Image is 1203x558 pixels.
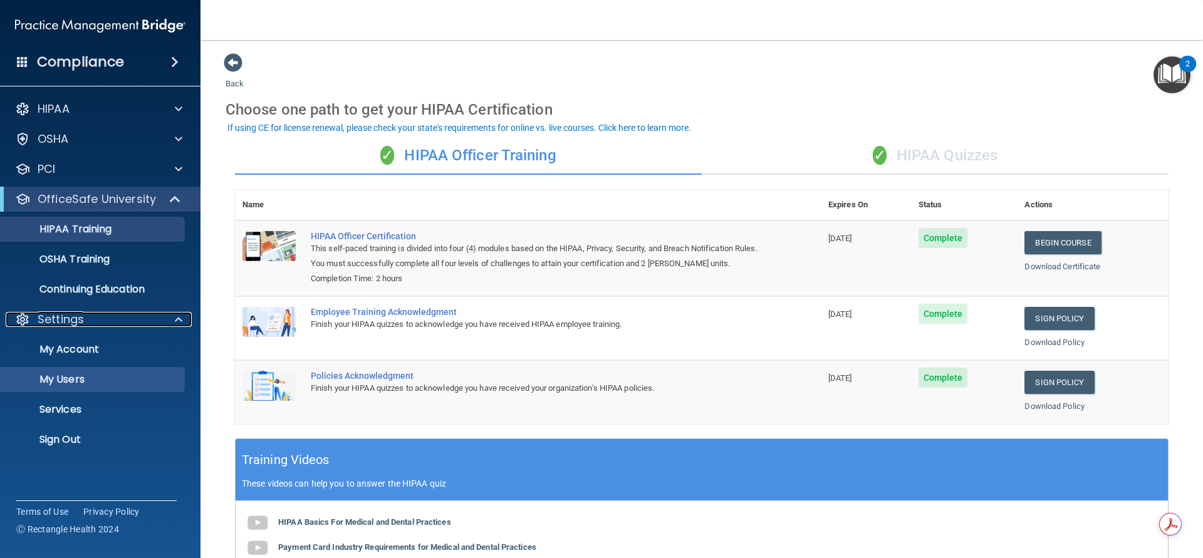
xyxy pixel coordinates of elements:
a: PCI [15,162,182,177]
a: OSHA [15,132,182,147]
p: My Account [8,343,179,356]
b: Payment Card Industry Requirements for Medical and Dental Practices [278,542,536,552]
a: Download Policy [1024,401,1085,411]
a: Sign Policy [1024,307,1094,330]
a: HIPAA Officer Certification [311,231,758,241]
p: These videos can help you to answer the HIPAA quiz [242,478,1162,488]
a: Download Policy [1024,338,1085,347]
th: Actions [1017,190,1169,220]
div: Employee Training Acknowledgment [311,307,758,317]
div: This self-paced training is divided into four (4) modules based on the HIPAA, Privacy, Security, ... [311,241,758,271]
span: Complete [919,228,968,248]
h4: Compliance [37,53,124,71]
span: [DATE] [828,309,852,319]
span: Complete [919,368,968,388]
p: Sign Out [8,433,179,446]
p: HIPAA Training [8,223,112,235]
p: Services [8,403,179,416]
span: ✓ [380,146,394,165]
div: Completion Time: 2 hours [311,271,758,286]
span: ✓ [873,146,887,165]
span: [DATE] [828,373,852,383]
div: HIPAA Quizzes [702,137,1169,175]
b: HIPAA Basics For Medical and Dental Practices [278,517,451,527]
p: HIPAA [38,101,70,116]
p: OSHA Training [8,253,110,266]
button: If using CE for license renewal, please check your state's requirements for online vs. live cours... [226,121,693,134]
a: Settings [15,312,182,327]
h5: Training Videos [242,449,330,471]
p: Continuing Education [8,283,179,296]
div: If using CE for license renewal, please check your state's requirements for online vs. live cours... [227,123,691,132]
a: Back [226,64,244,88]
p: OSHA [38,132,69,147]
p: Settings [38,312,84,327]
span: Ⓒ Rectangle Health 2024 [16,523,119,535]
a: HIPAA [15,101,182,116]
iframe: Drift Widget Chat Controller [986,469,1188,519]
a: OfficeSafe University [15,192,182,207]
th: Status [911,190,1018,220]
span: Complete [919,304,968,324]
button: Open Resource Center, 2 new notifications [1154,56,1190,93]
a: Download Certificate [1024,262,1100,271]
p: OfficeSafe University [38,192,156,207]
div: Policies Acknowledgment [311,371,758,381]
span: [DATE] [828,234,852,243]
div: Choose one path to get your HIPAA Certification [226,91,1178,128]
p: My Users [8,373,179,386]
th: Expires On [821,190,911,220]
div: HIPAA Officer Training [235,137,702,175]
div: 2 [1185,64,1190,80]
p: PCI [38,162,55,177]
a: Privacy Policy [83,505,140,518]
a: Sign Policy [1024,371,1094,394]
img: PMB logo [15,13,185,38]
img: gray_youtube_icon.38fcd6cc.png [245,510,270,535]
a: Begin Course [1024,231,1101,254]
div: Finish your HIPAA quizzes to acknowledge you have received HIPAA employee training. [311,317,758,332]
th: Name [235,190,303,220]
a: Terms of Use [16,505,68,518]
div: Finish your HIPAA quizzes to acknowledge you have received your organization’s HIPAA policies. [311,381,758,396]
